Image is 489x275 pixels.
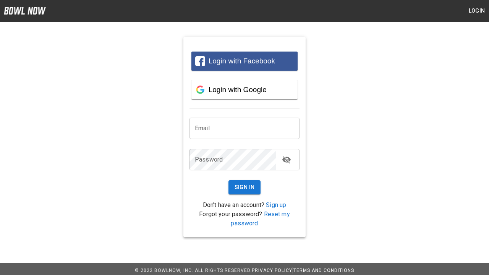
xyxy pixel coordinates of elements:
[231,210,290,227] a: Reset my password
[252,268,292,273] a: Privacy Policy
[465,4,489,18] button: Login
[189,210,300,228] p: Forgot your password?
[209,57,275,65] span: Login with Facebook
[279,152,294,167] button: toggle password visibility
[293,268,354,273] a: Terms and Conditions
[266,201,286,209] a: Sign up
[189,201,300,210] p: Don't have an account?
[135,268,252,273] span: © 2022 BowlNow, Inc. All Rights Reserved.
[191,52,298,71] button: Login with Facebook
[191,80,298,99] button: Login with Google
[4,7,46,15] img: logo
[228,180,261,194] button: Sign In
[209,86,267,94] span: Login with Google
